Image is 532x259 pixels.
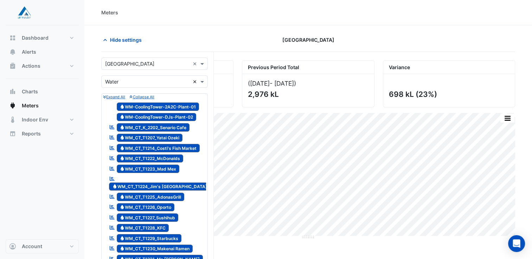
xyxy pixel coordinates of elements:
[103,95,125,99] small: Expand All
[6,85,79,99] button: Charts
[6,99,79,113] button: Meters
[120,114,125,120] fa-icon: Water
[101,34,146,46] button: Hide settings
[120,205,125,210] fa-icon: Water
[117,134,183,142] span: WM_CT_T1207_Yatai Ozeki
[109,235,115,241] fa-icon: Reportable
[117,203,175,212] span: WM_CT_T1226_Oporto
[6,45,79,59] button: Alerts
[22,62,40,69] span: Actions
[117,113,197,121] span: WM-CoolingTower-DJs-Plant-02
[193,60,199,67] span: Clear
[110,36,142,44] span: Hide settings
[117,123,190,132] span: WM_CT_K_2202_Senario Cafe
[6,59,79,73] button: Actions
[103,94,125,100] button: Expand All
[389,90,508,99] div: 698 kL (23%)
[383,61,515,74] div: Variance
[6,239,79,253] button: Account
[248,80,368,87] div: ([DATE] )
[117,213,179,222] span: WM_CT_T1227_Sushihub
[270,80,294,87] span: - [DATE]
[109,193,115,199] fa-icon: Reportable
[22,130,41,137] span: Reports
[117,102,199,111] span: WM-CoolingTower-2A2C-Plant-01
[9,88,16,95] app-icon: Charts
[109,182,210,191] span: WM_CT_T1224_Jim's [GEOGRAPHIC_DATA]
[120,145,125,151] fa-icon: Water
[9,34,16,41] app-icon: Dashboard
[242,61,374,74] div: Previous Period Total
[117,245,193,253] span: WM_CT_T1230_Makenai Ramen
[129,94,154,100] button: Collapse All
[120,135,125,140] fa-icon: Water
[248,90,367,99] div: 2,976 kL
[9,62,16,69] app-icon: Actions
[109,214,115,220] fa-icon: Reportable
[101,9,118,16] div: Meters
[120,246,125,251] fa-icon: Water
[117,165,180,173] span: WM_CT_T1223_Mad Mex
[109,155,115,161] fa-icon: Reportable
[22,48,36,55] span: Alerts
[109,176,115,182] fa-icon: Reportable
[120,225,125,231] fa-icon: Water
[9,102,16,109] app-icon: Meters
[109,245,115,251] fa-icon: Reportable
[508,235,525,252] div: Open Intercom Messenger
[117,144,200,152] span: WM_CT_T1214_Costi's Fish Market
[109,225,115,231] fa-icon: Reportable
[117,234,182,243] span: WM_CT_T1229_Starbucks
[22,243,42,250] span: Account
[120,194,125,199] fa-icon: Water
[22,116,48,123] span: Indoor Env
[22,102,39,109] span: Meters
[120,215,125,220] fa-icon: Water
[120,125,125,130] fa-icon: Water
[117,154,184,163] span: WM_CT_T1222_McDonalds
[9,130,16,137] app-icon: Reports
[6,113,79,127] button: Indoor Env
[282,36,334,44] span: [GEOGRAPHIC_DATA]
[120,104,125,109] fa-icon: Water
[9,116,16,123] app-icon: Indoor Env
[117,224,169,232] span: WM_CT_T1228_KFC
[112,184,117,189] fa-icon: Water
[22,88,38,95] span: Charts
[109,134,115,140] fa-icon: Reportable
[120,156,125,161] fa-icon: Water
[117,193,185,201] span: WM_CT_T1225_AdonasGrill
[120,166,125,171] fa-icon: Water
[6,31,79,45] button: Dashboard
[22,34,49,41] span: Dashboard
[8,6,40,20] img: Company Logo
[6,127,79,141] button: Reports
[120,235,125,241] fa-icon: Water
[9,48,16,55] app-icon: Alerts
[193,78,199,85] span: Clear
[129,95,154,99] small: Collapse All
[109,124,115,130] fa-icon: Reportable
[500,114,514,122] button: More Options
[109,145,115,151] fa-icon: Reportable
[109,204,115,210] fa-icon: Reportable
[109,165,115,171] fa-icon: Reportable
